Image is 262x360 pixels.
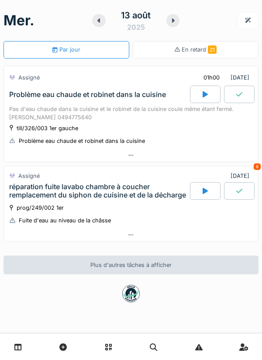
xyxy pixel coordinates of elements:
[208,45,217,54] span: 21
[196,69,253,86] div: [DATE]
[3,12,34,29] h1: mer.
[203,73,220,82] div: 01h00
[231,172,253,180] div: [DATE]
[19,137,145,145] div: Problème eau chaude et robinet dans la cuisine
[182,46,217,53] span: En retard
[19,216,111,225] div: Fuite d'eau au niveau de la châsse
[3,256,259,274] div: Plus d'autres tâches à afficher
[9,90,166,99] div: Problème eau chaude et robinet dans la cuisine
[127,22,145,32] div: 2025
[9,183,188,199] div: réparation fuite lavabo chambre à coucher remplacement du siphon de cuisine et de la décharge
[122,285,140,302] img: badge-BVDL4wpA.svg
[18,73,40,82] div: Assigné
[17,204,64,212] div: prog/249/002 1er
[17,124,78,132] div: till/326/003 1er gauche
[18,172,40,180] div: Assigné
[9,105,253,121] div: Pas d'eau chaude dans la cuisine et le robinet de la cuisine coule même étant fermé. [PERSON_NAME...
[52,45,80,54] div: Par jour
[121,9,151,22] div: 13 août
[254,163,261,170] div: 6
